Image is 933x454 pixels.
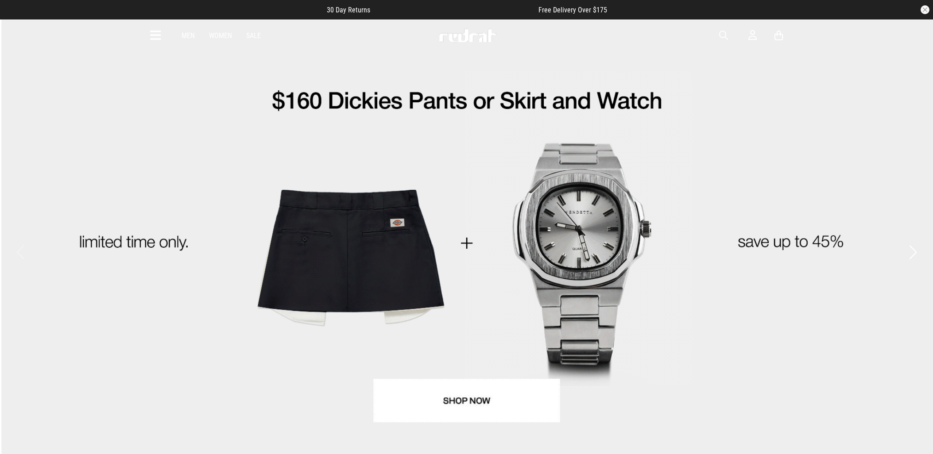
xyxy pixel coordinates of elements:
a: Women [209,31,232,40]
iframe: Customer reviews powered by Trustpilot [388,5,521,14]
span: Free Delivery Over $175 [538,6,607,14]
button: Next slide [907,242,919,262]
button: Previous slide [14,242,26,262]
a: Sale [246,31,261,40]
img: Redrat logo [438,29,497,42]
span: 30 Day Returns [327,6,370,14]
a: Men [182,31,195,40]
